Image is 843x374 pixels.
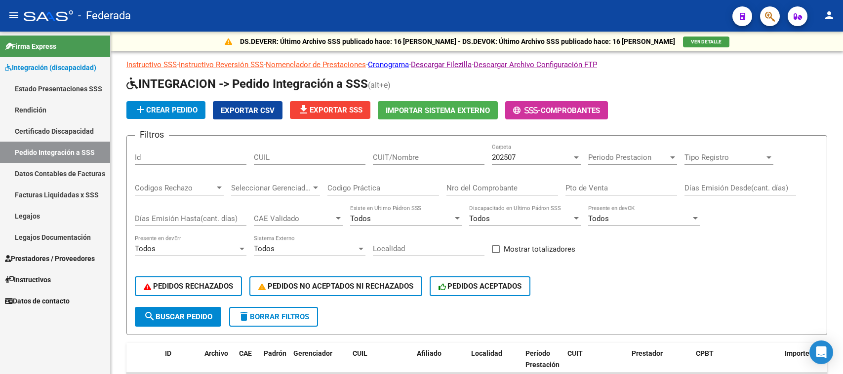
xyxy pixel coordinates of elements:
[293,349,332,357] span: Gerenciador
[165,349,171,357] span: ID
[290,101,370,119] button: Exportar SSS
[266,60,366,69] a: Nomenclador de Prestaciones
[5,253,95,264] span: Prestadores / Proveedores
[368,60,409,69] a: Cronograma
[809,340,833,364] div: Open Intercom Messenger
[249,276,422,296] button: PEDIDOS NO ACEPTADOS NI RECHAZADOS
[231,184,311,192] span: Seleccionar Gerenciador
[254,244,275,253] span: Todos
[350,214,371,223] span: Todos
[238,312,309,321] span: Borrar Filtros
[135,244,156,253] span: Todos
[469,214,490,223] span: Todos
[696,349,714,357] span: CPBT
[239,349,252,357] span: CAE
[126,101,205,119] button: Crear Pedido
[632,349,663,357] span: Prestador
[78,5,131,27] span: - Federada
[229,307,318,327] button: Borrar Filtros
[471,349,502,357] span: Localidad
[386,106,490,115] span: Importar Sistema Externo
[8,9,20,21] mat-icon: menu
[430,276,531,296] button: PEDIDOS ACEPTADOS
[298,106,362,114] span: Exportar SSS
[588,214,609,223] span: Todos
[353,349,367,357] span: CUIL
[264,349,286,357] span: Padrón
[439,282,522,291] span: PEDIDOS ACEPTADOS
[213,101,282,119] button: Exportar CSV
[258,282,413,291] span: PEDIDOS NO ACEPTADOS NI RECHAZADOS
[368,80,391,90] span: (alt+e)
[135,184,215,192] span: Codigos Rechazo
[823,9,835,21] mat-icon: person
[504,243,575,255] span: Mostrar totalizadores
[134,104,146,115] mat-icon: add
[505,101,608,119] button: -Comprobantes
[144,310,156,322] mat-icon: search
[411,60,472,69] a: Descargar Filezilla
[785,349,828,357] span: Importe Cpbt.
[221,106,275,115] span: Exportar CSV
[588,153,668,162] span: Periodo Prestacion
[238,310,250,322] mat-icon: delete
[135,128,169,142] h3: Filtros
[492,153,516,162] span: 202507
[144,282,233,291] span: PEDIDOS RECHAZADOS
[254,214,334,223] span: CAE Validado
[5,62,96,73] span: Integración (discapacidad)
[691,39,722,44] span: VER DETALLE
[5,41,56,52] span: Firma Express
[126,60,177,69] a: Instructivo SSS
[126,77,368,91] span: INTEGRACION -> Pedido Integración a SSS
[240,36,675,47] p: DS.DEVERR: Último Archivo SSS publicado hace: 16 [PERSON_NAME] - DS.DEVOK: Último Archivo SSS pub...
[134,106,198,114] span: Crear Pedido
[179,60,264,69] a: Instructivo Reversión SSS
[541,106,600,115] span: Comprobantes
[474,60,597,69] a: Descargar Archivo Configuración FTP
[567,349,583,357] span: CUIT
[513,106,541,115] span: -
[204,349,228,357] span: Archivo
[684,153,764,162] span: Tipo Registro
[135,276,242,296] button: PEDIDOS RECHAZADOS
[683,37,729,47] button: VER DETALLE
[135,307,221,327] button: Buscar Pedido
[298,104,310,115] mat-icon: file_download
[5,274,51,285] span: Instructivos
[144,312,212,321] span: Buscar Pedido
[378,101,498,119] button: Importar Sistema Externo
[126,59,827,70] p: - - - - -
[525,349,560,369] span: Período Prestación
[417,349,442,357] span: Afiliado
[5,296,70,306] span: Datos de contacto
